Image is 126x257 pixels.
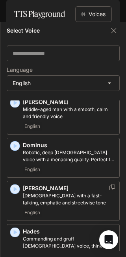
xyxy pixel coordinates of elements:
p: Language [7,67,33,73]
p: Dominus [23,141,116,149]
div: Open Intercom Messenger [99,230,118,249]
p: Robotic, deep male voice with a menacing quality. Perfect for villains [23,149,116,163]
button: open drawer [6,4,20,18]
div: English [7,76,119,91]
span: English [23,165,42,174]
p: [PERSON_NAME] [23,98,116,106]
span: English [23,122,42,131]
h1: TTS Playground [14,6,65,22]
p: Middle-aged man with a smooth, calm and friendly voice [23,106,116,120]
button: Voices [75,6,112,22]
